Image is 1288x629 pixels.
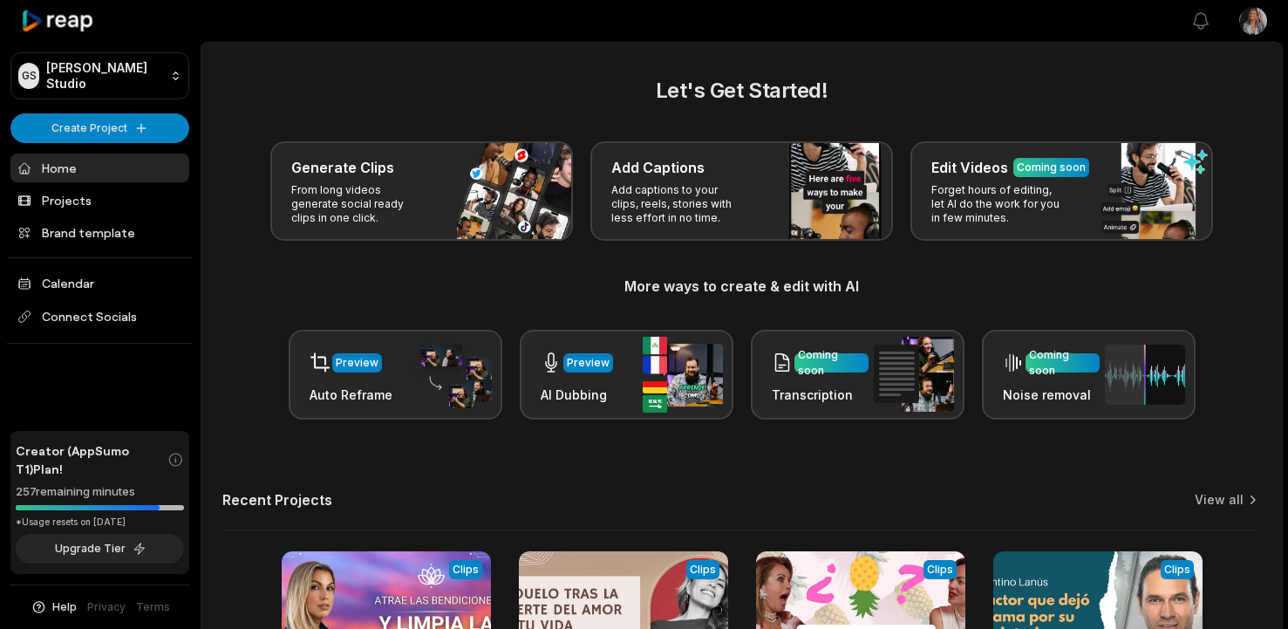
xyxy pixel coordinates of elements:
img: noise_removal.png [1105,345,1185,405]
div: Coming soon [1017,160,1086,175]
h3: Transcription [772,386,869,404]
div: Preview [567,355,610,371]
p: Forget hours of editing, let AI do the work for you in few minutes. [931,183,1067,225]
button: Help [31,599,77,615]
span: Connect Socials [10,301,189,332]
h3: Generate Clips [291,157,394,178]
a: View all [1195,491,1244,509]
p: Add captions to your clips, reels, stories with less effort in no time. [611,183,746,225]
div: *Usage resets on [DATE] [16,516,184,529]
div: Preview [336,355,378,371]
div: Coming soon [1029,347,1096,379]
a: Terms [136,599,170,615]
h3: Noise removal [1003,386,1100,404]
h3: More ways to create & edit with AI [222,276,1261,297]
span: Creator (AppSumo T1) Plan! [16,441,167,478]
img: ai_dubbing.png [643,337,723,413]
h3: Edit Videos [931,157,1008,178]
h2: Recent Projects [222,491,332,509]
h3: Auto Reframe [310,386,392,404]
img: transcription.png [874,337,954,412]
a: Brand template [10,218,189,247]
div: Coming soon [798,347,865,379]
h3: Add Captions [611,157,705,178]
button: Create Project [10,113,189,143]
span: Help [52,599,77,615]
button: Upgrade Tier [16,534,184,564]
a: Calendar [10,269,189,297]
h3: AI Dubbing [541,386,613,404]
div: GS [18,63,39,89]
a: Projects [10,186,189,215]
h2: Let's Get Started! [222,75,1261,106]
p: From long videos generate social ready clips in one click. [291,183,426,225]
img: auto_reframe.png [412,341,492,409]
a: Privacy [87,599,126,615]
p: [PERSON_NAME] Studio [46,60,163,92]
a: Home [10,154,189,182]
div: 257 remaining minutes [16,483,184,501]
